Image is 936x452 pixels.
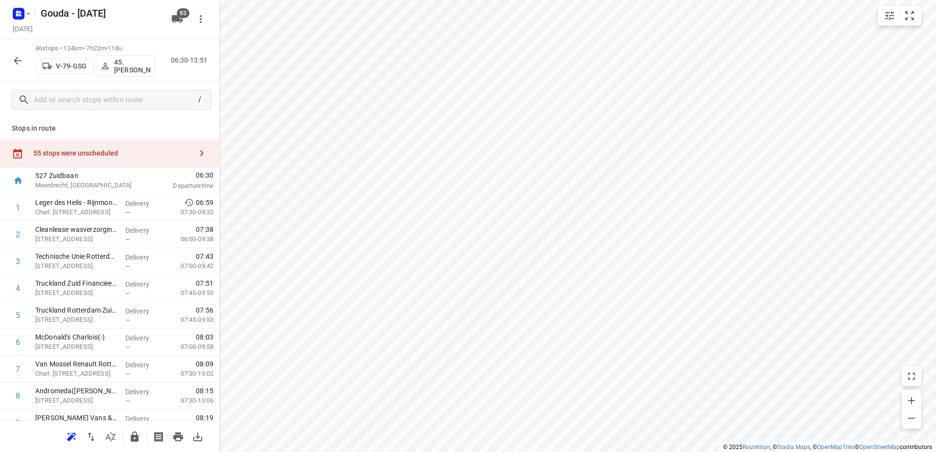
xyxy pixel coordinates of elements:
span: — [125,343,130,351]
span: 07:43 [196,251,213,261]
div: 55 stops were unscheduled [33,149,192,157]
div: small contained button group [878,6,921,25]
span: 93 [177,8,189,18]
p: 07:30-09:32 [165,207,213,217]
p: 07:30-10:02 [165,369,213,379]
p: McDonald's Charlois(-) [35,332,117,342]
span: 07:51 [196,278,213,288]
p: 07:45-09:53 [165,288,213,298]
p: Cleanlease wasverzorging - Rotterdam(Tineke de Meulemeester) [35,225,117,234]
div: 6 [16,338,20,347]
p: Aploniastraat 70, Rotterdam [35,396,117,406]
p: Driemanssteeweg 11, Rotterdam [35,288,117,298]
h5: Gouda - [DATE] [37,5,164,21]
span: — [125,316,130,324]
h5: Project date [9,23,37,34]
p: Delivery [125,279,162,289]
p: Driemanssteeweg 106, Rotterdam [35,261,117,271]
span: — [125,370,130,378]
p: Stops in route [12,123,208,134]
p: Leger des Heils - Rijnmond Zuidwest - Opvang Vluchtelingen(Rozanne van der Spek) [35,198,117,207]
p: Delivery [125,387,162,397]
p: Delivery [125,360,162,370]
p: Delivery [125,414,162,424]
span: — [125,290,130,297]
p: 07:00-09:42 [165,261,213,271]
span: 08:03 [196,332,213,342]
button: V-79-GSG [35,58,94,74]
p: Andromeda(Lisa Rautenbach) [35,386,117,396]
p: Delivery [125,333,162,343]
span: Print shipping labels [149,431,168,441]
p: 07:30-10:06 [165,396,213,406]
div: 2 [16,230,20,239]
div: 7 [16,364,20,374]
span: 08:09 [196,359,213,369]
p: Delivery [125,252,162,262]
p: 06:00-09:38 [165,234,213,244]
div: 3 [16,257,20,266]
span: 06:59 [196,198,213,207]
button: Lock route [125,427,144,447]
p: Driemanssteeweg 11, Rotterdam [35,315,117,325]
span: 07:38 [196,225,213,234]
a: Routetitan [743,444,770,451]
span: 07:56 [196,305,213,315]
span: — [125,236,130,243]
span: — [125,397,130,405]
span: 08:15 [196,386,213,396]
p: Delivery [125,306,162,316]
p: 07:00-09:58 [165,342,213,352]
span: Download route [188,431,208,441]
span: 08:19 [196,413,213,423]
p: Van Mossel Vans & Trucks Charlois(Hennie Mulder) [35,413,117,423]
div: 5 [16,311,20,320]
input: Add or search stops within route [34,92,194,108]
p: 46 stops • 124km • 7h22m [35,44,155,53]
span: • [106,45,108,52]
span: Sort by time window [101,431,120,441]
p: Driemanssteeweg 172c, Rotterdam [35,234,117,244]
div: / [194,94,205,105]
svg: Early [184,198,194,207]
div: 8 [16,391,20,401]
p: 527 Zuidbaan [35,171,137,181]
p: Technische Unie Rotterdam - Driemanssteeweg(Robbert van Groningen) [35,251,117,261]
span: Print route [168,431,188,441]
span: 118u [108,45,122,52]
li: © 2025 , © , © © contributors [723,444,932,451]
button: 93 [167,9,187,29]
p: Moordrecht, [GEOGRAPHIC_DATA] [35,181,137,190]
span: — [125,209,130,216]
div: 4 [16,284,20,293]
button: More [191,9,211,29]
p: Departure time [149,181,213,191]
span: — [125,263,130,270]
p: Truckland Zuid Financieel(Alice van Loenen) [35,278,117,288]
a: OpenStreetMap [859,444,900,451]
span: 06:30 [149,170,213,180]
div: 1 [16,203,20,212]
p: 45.Daniël van der Maas [114,58,150,74]
p: V-79-GSG [56,62,87,70]
p: 06:30-13:51 [171,55,211,66]
p: Delivery [125,199,162,208]
span: Reoptimize route [62,431,81,441]
p: Charl. Lagedijk 951, Rotterdam [35,207,117,217]
a: Stadia Maps [777,444,810,451]
span: Reverse route [81,431,101,441]
p: Charl. Lagedijk 946, Rotterdam [35,369,117,379]
button: 45.[PERSON_NAME] [96,55,155,77]
div: 9 [16,418,20,428]
p: Truckland Rotterdam Zuid(Alice van Loenen) [35,305,117,315]
a: OpenMapTiles [817,444,855,451]
p: 07:45-09:53 [165,315,213,325]
p: Driemanssteeweg 10, Rotterdam [35,342,117,352]
p: Delivery [125,226,162,235]
p: Van Mossel Renault Rotterdam Zuid(Leon Vos) [35,359,117,369]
